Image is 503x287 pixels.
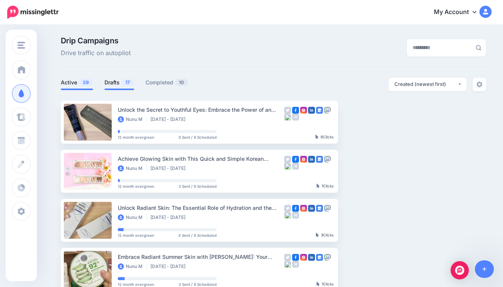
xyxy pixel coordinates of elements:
[284,205,291,212] img: twitter-grey-square.png
[118,165,147,171] li: Nunu M
[292,261,299,268] img: medium-grey-square.png
[150,116,189,122] li: [DATE] - [DATE]
[104,78,134,87] a: Drafts17
[324,205,331,212] img: mastodon-grey-square.png
[150,165,189,171] li: [DATE] - [DATE]
[308,156,315,163] img: linkedin-square.png
[284,163,291,170] img: bluesky-grey-square.png
[300,254,307,261] img: instagram-square.png
[300,156,307,163] img: instagram-square.png
[118,282,154,286] span: 12 month evergreen
[118,154,284,163] div: Achieve Glowing Skin with This Quick and Simple Korean Skincare Routine for Busy Lives and Holidays
[284,107,291,114] img: twitter-grey-square.png
[316,282,334,287] div: Clicks
[150,263,189,270] li: [DATE] - [DATE]
[322,184,323,188] b: 1
[7,6,59,19] img: Missinglettr
[17,42,25,49] img: menu.png
[118,135,154,139] span: 12 month evergreen
[292,114,299,121] img: medium-grey-square.png
[389,78,467,91] button: Created (newest first)
[308,107,315,114] img: linkedin-square.png
[175,79,188,86] span: 10
[300,205,307,212] img: instagram-square.png
[61,48,131,58] span: Drive traffic on autopilot
[118,233,154,237] span: 12 month evergreen
[179,184,217,188] span: 3 Sent / 9 Scheduled
[292,205,299,212] img: facebook-square.png
[292,107,299,114] img: facebook-square.png
[451,261,469,279] div: Open Intercom Messenger
[118,263,147,270] li: Nunu M
[118,105,284,114] div: Unlock the Secret to Youthful Eyes: Embrace the Power of an Anti-Aging Skincare Routine
[316,282,320,286] img: pointer-grey-darker.png
[292,254,299,261] img: facebook-square.png
[324,107,331,114] img: mastodon-grey-square.png
[292,163,299,170] img: medium-grey-square.png
[394,81,457,88] div: Created (newest first)
[179,282,217,286] span: 3 Sent / 9 Scheduled
[284,156,291,163] img: twitter-grey-square.png
[61,78,93,87] a: Active29
[316,205,323,212] img: google_business-square.png
[118,116,147,122] li: Nunu M
[321,135,323,139] b: 0
[146,78,188,87] a: Completed10
[118,203,284,212] div: Unlock Radiant Skin: The Essential Role of Hydration and the Jumiso Waterfull [MEDICAL_DATA] Cream
[292,212,299,219] img: medium-grey-square.png
[122,79,134,86] span: 17
[322,282,323,286] b: 1
[179,135,217,139] span: 0 Sent / 9 Scheduled
[324,254,331,261] img: mastodon-grey-square.png
[316,107,323,114] img: google_business-square.png
[476,81,482,87] img: settings-grey.png
[284,261,291,268] img: bluesky-grey-square.png
[316,254,323,261] img: google_business-square.png
[316,184,320,188] img: pointer-grey-darker.png
[316,233,334,238] div: Clicks
[284,212,291,219] img: bluesky-grey-square.png
[315,135,319,139] img: pointer-grey-darker.png
[118,214,147,220] li: Nunu M
[308,254,315,261] img: linkedin-square.png
[316,233,319,237] img: pointer-grey-darker.png
[284,114,291,121] img: bluesky-grey-square.png
[476,45,481,51] img: search-grey-6.png
[316,156,323,163] img: google_business-square.png
[79,79,93,86] span: 29
[315,135,334,140] div: Clicks
[308,205,315,212] img: linkedin-square.png
[118,184,154,188] span: 12 month evergreen
[321,233,323,237] b: 3
[61,37,131,44] span: Drip Campaigns
[284,254,291,261] img: twitter-grey-square.png
[300,107,307,114] img: instagram-square.png
[178,233,217,237] span: 4 Sent / 9 Scheduled
[324,156,331,163] img: mastodon-grey-square.png
[150,214,189,220] li: [DATE] - [DATE]
[292,156,299,163] img: facebook-square.png
[118,252,284,261] div: Embrace Radiant Summer Skin with [PERSON_NAME]: Your Ultimate Skincare Companion
[426,3,492,22] a: My Account
[316,184,334,189] div: Clicks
